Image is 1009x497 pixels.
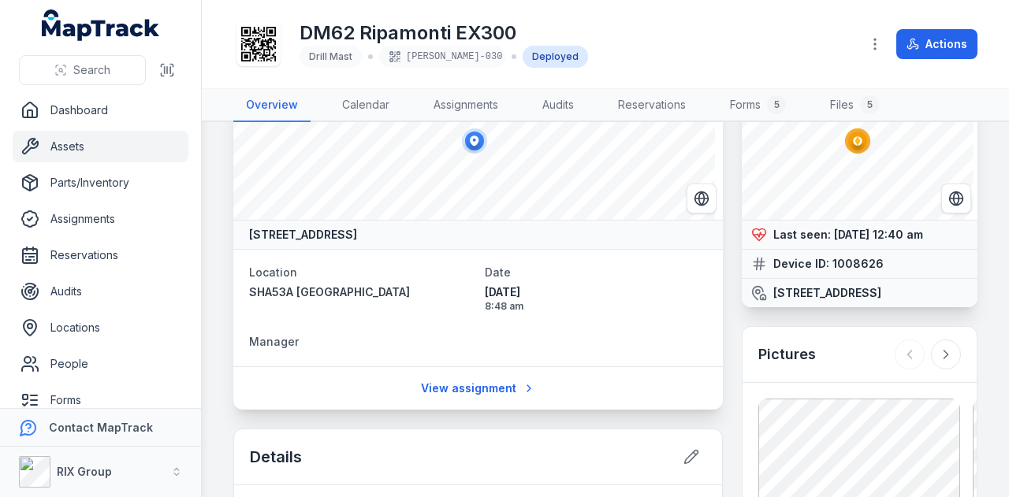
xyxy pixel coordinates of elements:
[421,89,511,122] a: Assignments
[817,89,892,122] a: Files5
[742,62,974,220] canvas: Map
[19,55,146,85] button: Search
[834,228,923,241] time: 23/09/2025, 12:40:50 am
[249,285,410,299] span: SHA53A [GEOGRAPHIC_DATA]
[249,265,297,279] span: Location
[57,465,112,478] strong: RIX Group
[13,276,188,307] a: Audits
[42,9,160,41] a: MapTrack
[250,446,302,468] h2: Details
[485,265,511,279] span: Date
[773,256,829,272] strong: Device ID:
[767,95,786,114] div: 5
[249,227,357,243] strong: [STREET_ADDRESS]
[13,239,188,271] a: Reservations
[896,29,977,59] button: Actions
[758,343,816,365] h3: Pictures
[773,285,881,301] strong: [STREET_ADDRESS]
[717,89,799,122] a: Forms5
[13,167,188,198] a: Parts/Inventory
[523,46,588,68] div: Deployed
[379,46,505,68] div: [PERSON_NAME]-030
[13,384,188,416] a: Forms
[309,50,352,62] span: Drill Mast
[73,62,110,78] span: Search
[233,89,311,122] a: Overview
[860,95,879,114] div: 5
[530,89,586,122] a: Audits
[13,348,188,380] a: People
[834,228,923,241] span: [DATE] 12:40 am
[13,312,188,343] a: Locations
[832,256,884,272] strong: 1008626
[485,284,708,313] time: 01/09/2025, 8:48:51 am
[330,89,402,122] a: Calendar
[300,20,588,46] h1: DM62 Ripamonti EX300
[687,184,717,213] button: Switch to Satellite View
[485,300,708,313] span: 8:48 am
[249,284,472,300] a: SHA53A [GEOGRAPHIC_DATA]
[13,95,188,126] a: Dashboard
[773,227,831,243] strong: Last seen:
[13,131,188,162] a: Assets
[49,421,153,434] strong: Contact MapTrack
[13,203,188,235] a: Assignments
[941,184,971,213] button: Switch to Satellite View
[411,373,545,403] a: View assignment
[605,89,698,122] a: Reservations
[233,62,715,220] canvas: Map
[249,335,299,348] span: Manager
[485,284,708,300] span: [DATE]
